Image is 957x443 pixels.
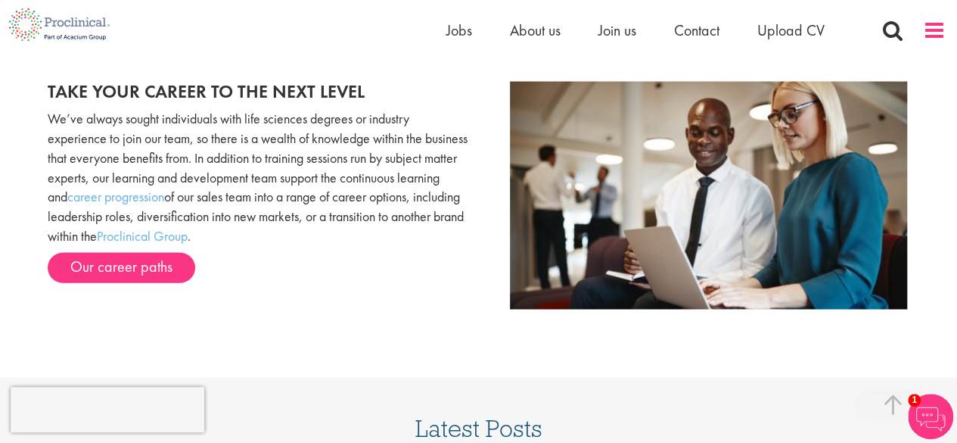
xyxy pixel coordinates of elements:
a: Jobs [446,20,472,40]
span: 1 [908,394,921,407]
iframe: reCAPTCHA [11,387,204,432]
p: We’ve always sought individuals with life sciences degrees or industry experience to join our tea... [48,109,468,245]
a: Upload CV [757,20,825,40]
a: career progression [67,188,164,205]
img: Chatbot [908,394,953,439]
a: Proclinical Group [97,227,188,245]
a: Contact [674,20,719,40]
h2: Take your career to the next level [48,82,468,101]
a: Join us [598,20,636,40]
a: About us [510,20,561,40]
a: Our career paths [48,253,195,283]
